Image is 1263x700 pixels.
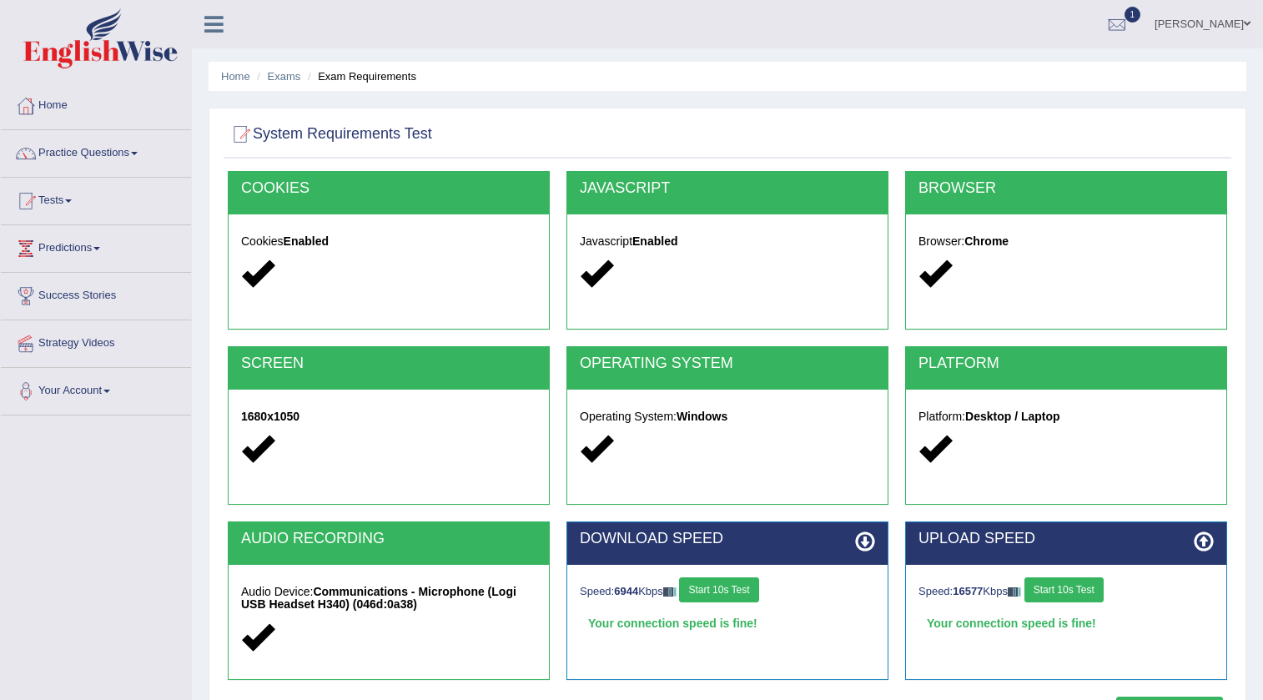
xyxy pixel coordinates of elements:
[284,234,329,248] strong: Enabled
[221,70,250,83] a: Home
[965,410,1060,423] strong: Desktop / Laptop
[580,531,875,547] h2: DOWNLOAD SPEED
[1,320,191,362] a: Strategy Videos
[679,577,758,602] button: Start 10s Test
[241,585,516,611] strong: Communications - Microphone (Logi USB Headset H340) (046d:0a38)
[241,180,536,197] h2: COOKIES
[953,585,983,597] strong: 16577
[241,410,299,423] strong: 1680x1050
[228,122,432,147] h2: System Requirements Test
[580,355,875,372] h2: OPERATING SYSTEM
[1,178,191,219] a: Tests
[918,355,1214,372] h2: PLATFORM
[1,273,191,315] a: Success Stories
[241,586,536,612] h5: Audio Device:
[918,235,1214,248] h5: Browser:
[1024,577,1104,602] button: Start 10s Test
[241,531,536,547] h2: AUDIO RECORDING
[1,225,191,267] a: Predictions
[580,611,875,636] div: Your connection speed is fine!
[1008,587,1021,597] img: ajax-loader-fb-connection.gif
[918,611,1214,636] div: Your connection speed is fine!
[580,180,875,197] h2: JAVASCRIPT
[304,68,416,84] li: Exam Requirements
[918,180,1214,197] h2: BROWSER
[632,234,677,248] strong: Enabled
[580,235,875,248] h5: Javascript
[1,130,191,172] a: Practice Questions
[677,410,727,423] strong: Windows
[1,83,191,124] a: Home
[268,70,301,83] a: Exams
[918,410,1214,423] h5: Platform:
[1125,7,1141,23] span: 1
[614,585,638,597] strong: 6944
[241,235,536,248] h5: Cookies
[580,577,875,607] div: Speed: Kbps
[663,587,677,597] img: ajax-loader-fb-connection.gif
[918,577,1214,607] div: Speed: Kbps
[964,234,1009,248] strong: Chrome
[580,410,875,423] h5: Operating System:
[241,355,536,372] h2: SCREEN
[1,368,191,410] a: Your Account
[918,531,1214,547] h2: UPLOAD SPEED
